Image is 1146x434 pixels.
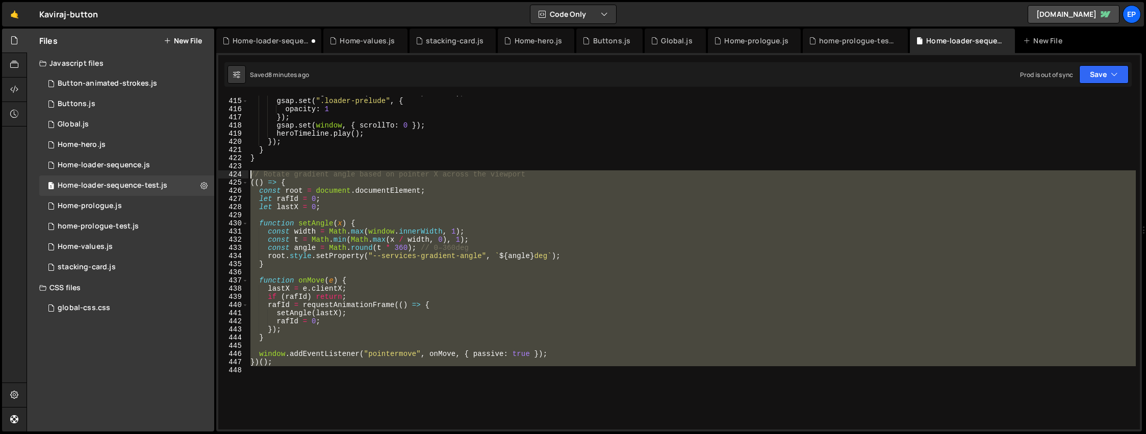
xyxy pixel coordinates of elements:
div: Home-values.js [58,242,113,251]
div: 430 [218,219,248,227]
div: 445 [218,342,248,350]
div: 422 [218,154,248,162]
div: Buttons.js [58,99,95,109]
div: 424 [218,170,248,178]
div: 428 [218,203,248,211]
div: Saved [250,70,309,79]
div: 16061/43050.js [39,94,214,114]
a: [DOMAIN_NAME] [1028,5,1119,23]
div: 16061/43950.js [39,237,214,257]
div: Button-animated-strokes.js [58,79,157,88]
div: Buttons.js [593,36,631,46]
div: Global.js [58,120,89,129]
div: 16061/44087.js [39,216,214,237]
a: 🤙 [2,2,27,27]
div: 444 [218,334,248,342]
div: 446 [218,350,248,358]
div: 434 [218,252,248,260]
div: 447 [218,358,248,366]
div: 16061/43948.js [39,135,214,155]
div: 16061/45009.js [39,114,214,135]
div: 418 [218,121,248,130]
div: 433 [218,244,248,252]
div: Home-loader-sequence-test.js [926,36,1003,46]
div: 448 [218,366,248,374]
div: 16061/44088.js [39,175,214,196]
span: 1 [48,183,54,191]
div: 415 [218,97,248,105]
div: New File [1023,36,1066,46]
div: 437 [218,276,248,285]
div: Prod is out of sync [1020,70,1073,79]
div: Kaviraj-button [39,8,98,20]
div: 431 [218,227,248,236]
div: 432 [218,236,248,244]
div: Home-loader-sequence-test.js [58,181,167,190]
div: 435 [218,260,248,268]
a: Ep [1123,5,1141,23]
button: Code Only [530,5,616,23]
div: 16061/44833.js [39,257,214,277]
div: 420 [218,138,248,146]
div: 438 [218,285,248,293]
div: 441 [218,309,248,317]
div: Home-hero.js [58,140,106,149]
div: home-prologue-test.js [58,222,139,231]
div: 429 [218,211,248,219]
button: Save [1079,65,1129,84]
div: Home-hero.js [515,36,563,46]
div: 443 [218,325,248,334]
div: CSS files [27,277,214,298]
div: Home-loader-sequence.js [58,161,150,170]
div: 416 [218,105,248,113]
div: Global.js [661,36,692,46]
div: global-css.css [58,303,110,313]
div: 16061/43594.js [39,155,214,175]
div: home-prologue-test.js [819,36,896,46]
div: Home-prologue.js [724,36,788,46]
div: 442 [218,317,248,325]
div: stacking-card.js [426,36,484,46]
h2: Files [39,35,58,46]
div: 440 [218,301,248,309]
div: 16061/43261.css [39,298,214,318]
div: 426 [218,187,248,195]
div: Home-prologue.js [58,201,122,211]
div: 419 [218,130,248,138]
div: stacking-card.js [58,263,116,272]
div: 436 [218,268,248,276]
div: Home-loader-sequence.js [233,36,309,46]
div: 439 [218,293,248,301]
div: Javascript files [27,53,214,73]
div: 417 [218,113,248,121]
div: 8 minutes ago [268,70,309,79]
button: New File [164,37,202,45]
div: 423 [218,162,248,170]
div: 16061/43947.js [39,73,214,94]
div: 421 [218,146,248,154]
div: Home-values.js [340,36,395,46]
div: 16061/43249.js [39,196,214,216]
div: 425 [218,178,248,187]
div: 427 [218,195,248,203]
